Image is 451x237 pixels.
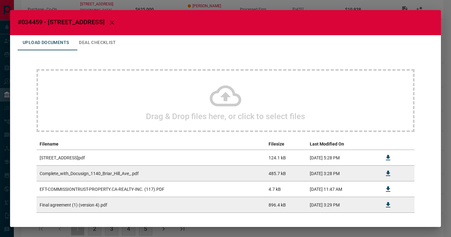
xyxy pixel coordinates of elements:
button: Download [381,166,396,181]
td: EFT-COMMISSIONTRUST-PROPERTY.CA-REALTY-INC. (117).PDF [36,181,265,197]
button: Upload Documents [18,35,74,50]
button: Download [381,150,396,165]
td: [DATE] 3:28 PM [307,166,377,181]
td: 124.1 kB [265,150,307,166]
h2: Drag & Drop files here, or click to select files [146,112,305,121]
span: #034459 - [STREET_ADDRESS] [18,18,104,26]
button: Download [381,182,396,197]
th: Filename [36,138,265,150]
td: 896.4 kB [265,197,307,213]
td: [DATE] 5:28 PM [307,150,377,166]
div: Drag & Drop files here, or click to select files [36,69,415,132]
th: download action column [377,138,399,150]
th: delete file action column [399,138,415,150]
td: [DATE] 3:29 PM [307,197,377,213]
th: Filesize [265,138,307,150]
button: Download [381,197,396,212]
button: Deal Checklist [74,35,121,50]
td: 4.7 kB [265,181,307,197]
td: Final agreement (1) (version 4).pdf [36,197,265,213]
td: Complete_with_Docusign_1140_Briar_Hill_Ave_.pdf [36,166,265,181]
td: 485.7 kB [265,166,307,181]
td: [STREET_ADDRESS]pdf [36,150,265,166]
th: Last Modified On [307,138,377,150]
td: [DATE] 11:47 AM [307,181,377,197]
